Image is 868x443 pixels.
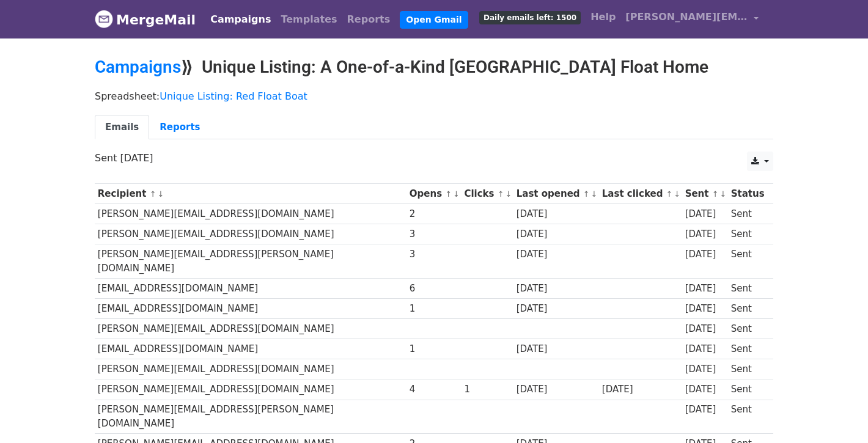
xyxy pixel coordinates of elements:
a: ↓ [505,189,512,199]
a: Templates [276,7,342,32]
div: [DATE] [517,342,596,356]
th: Recipient [95,184,406,204]
a: ↑ [666,189,673,199]
a: ↑ [712,189,719,199]
img: MergeMail logo [95,10,113,28]
h2: ⟫ Unique Listing: A One-of-a-Kind [GEOGRAPHIC_DATA] Float Home [95,57,773,78]
div: [DATE] [685,322,726,336]
div: [DATE] [685,227,726,241]
a: [PERSON_NAME][EMAIL_ADDRESS][DOMAIN_NAME] [620,5,763,34]
th: Opens [406,184,462,204]
div: [DATE] [517,282,596,296]
td: [PERSON_NAME][EMAIL_ADDRESS][PERSON_NAME][DOMAIN_NAME] [95,244,406,279]
p: Sent [DATE] [95,152,773,164]
td: Sent [728,204,767,224]
a: MergeMail [95,7,196,32]
div: [DATE] [685,403,726,417]
div: [DATE] [517,383,596,397]
a: Unique Listing: Red Float Boat [160,90,307,102]
div: [DATE] [685,282,726,296]
th: Last opened [513,184,599,204]
td: [PERSON_NAME][EMAIL_ADDRESS][DOMAIN_NAME] [95,224,406,244]
div: [DATE] [685,383,726,397]
a: ↓ [453,189,460,199]
div: [DATE] [685,207,726,221]
div: [DATE] [685,302,726,316]
a: Emails [95,115,149,140]
div: [DATE] [517,247,596,262]
a: Campaigns [95,57,181,77]
a: ↓ [674,189,680,199]
a: ↑ [498,189,504,199]
a: Daily emails left: 1500 [474,5,586,29]
td: Sent [728,299,767,319]
a: Campaigns [205,7,276,32]
td: [EMAIL_ADDRESS][DOMAIN_NAME] [95,299,406,319]
div: [DATE] [602,383,679,397]
div: 1 [410,342,458,356]
div: 2 [410,207,458,221]
a: ↓ [157,189,164,199]
div: 4 [410,383,458,397]
a: ↑ [150,189,156,199]
div: [DATE] [517,227,596,241]
th: Clicks [462,184,513,204]
td: [PERSON_NAME][EMAIL_ADDRESS][PERSON_NAME][DOMAIN_NAME] [95,400,406,434]
div: 1 [410,302,458,316]
td: Sent [728,278,767,298]
div: [DATE] [685,247,726,262]
a: Open Gmail [400,11,468,29]
td: Sent [728,400,767,434]
td: Sent [728,224,767,244]
td: Sent [728,339,767,359]
span: Daily emails left: 1500 [479,11,581,24]
th: Last clicked [599,184,682,204]
div: 6 [410,282,458,296]
a: Help [586,5,620,29]
td: [PERSON_NAME][EMAIL_ADDRESS][DOMAIN_NAME] [95,319,406,339]
td: [EMAIL_ADDRESS][DOMAIN_NAME] [95,339,406,359]
td: [PERSON_NAME][EMAIL_ADDRESS][DOMAIN_NAME] [95,379,406,400]
th: Status [728,184,767,204]
a: Reports [342,7,395,32]
td: [EMAIL_ADDRESS][DOMAIN_NAME] [95,278,406,298]
div: [DATE] [685,342,726,356]
div: [DATE] [517,207,596,221]
a: ↑ [583,189,590,199]
p: Spreadsheet: [95,90,773,103]
a: ↓ [719,189,726,199]
a: ↑ [445,189,452,199]
a: ↓ [591,189,598,199]
div: 1 [464,383,510,397]
div: 3 [410,227,458,241]
div: 3 [410,247,458,262]
td: Sent [728,359,767,379]
div: [DATE] [517,302,596,316]
td: [PERSON_NAME][EMAIL_ADDRESS][DOMAIN_NAME] [95,204,406,224]
a: Reports [149,115,210,140]
td: [PERSON_NAME][EMAIL_ADDRESS][DOMAIN_NAME] [95,359,406,379]
td: Sent [728,319,767,339]
td: Sent [728,379,767,400]
th: Sent [682,184,728,204]
td: Sent [728,244,767,279]
div: [DATE] [685,362,726,376]
span: [PERSON_NAME][EMAIL_ADDRESS][DOMAIN_NAME] [625,10,748,24]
